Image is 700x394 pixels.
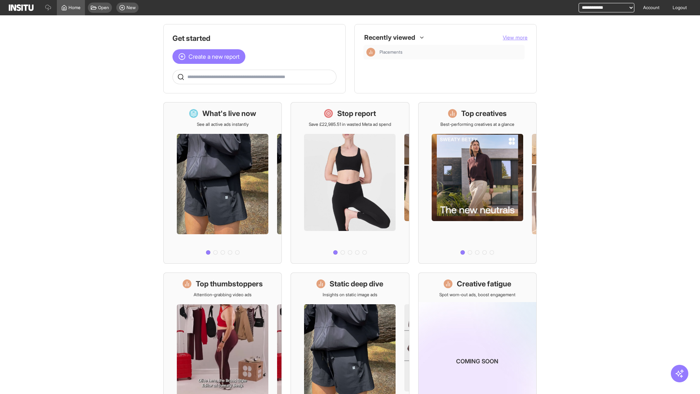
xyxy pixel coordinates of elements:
a: Stop reportSave £22,985.51 in wasted Meta ad spend [291,102,409,264]
a: Top creativesBest-performing creatives at a glance [418,102,537,264]
span: Open [98,5,109,11]
button: View more [503,34,528,41]
span: Home [69,5,81,11]
p: Save £22,985.51 in wasted Meta ad spend [309,121,391,127]
h1: Top thumbstoppers [196,279,263,289]
a: What's live nowSee all active ads instantly [163,102,282,264]
p: Best-performing creatives at a glance [440,121,514,127]
div: Insights [366,48,375,57]
p: See all active ads instantly [197,121,249,127]
p: Insights on static image ads [323,292,377,298]
h1: Stop report [337,108,376,119]
span: Create a new report [188,52,240,61]
p: Attention-grabbing video ads [194,292,252,298]
span: Placements [380,49,522,55]
img: Logo [9,4,34,11]
span: Placements [380,49,402,55]
span: New [127,5,136,11]
h1: What's live now [202,108,256,119]
button: Create a new report [172,49,245,64]
h1: Static deep dive [330,279,383,289]
h1: Get started [172,33,337,43]
h1: Top creatives [461,108,507,119]
span: View more [503,34,528,40]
